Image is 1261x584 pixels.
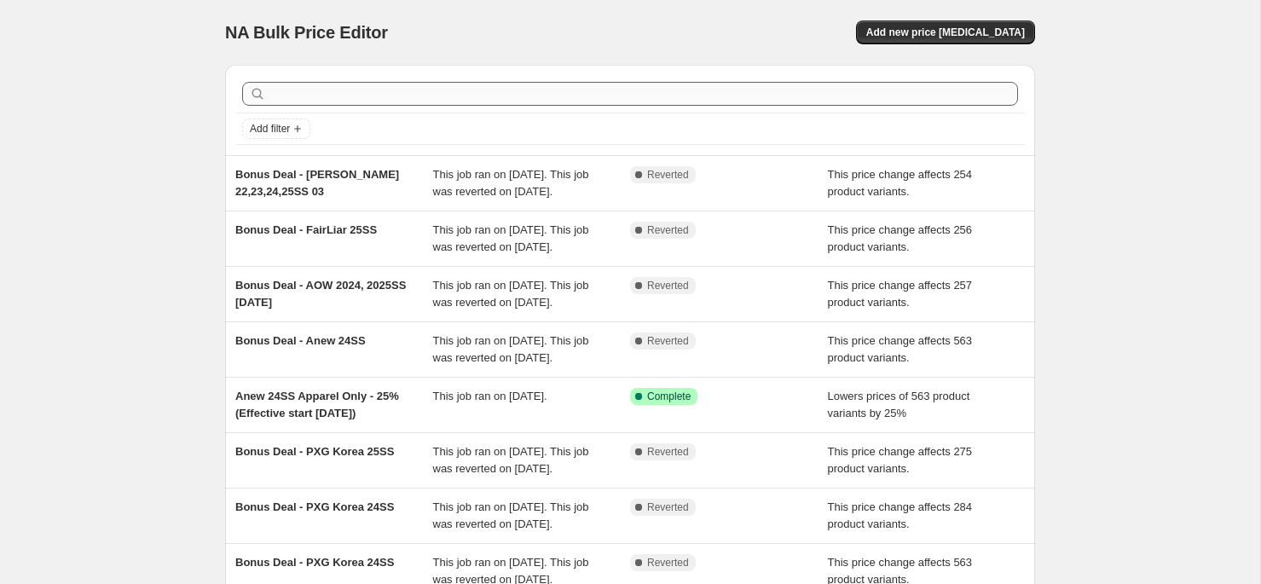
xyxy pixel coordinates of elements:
span: Bonus Deal - PXG Korea 24SS [235,500,394,513]
span: Complete [647,390,691,403]
span: Bonus Deal - Anew 24SS [235,334,366,347]
span: Lowers prices of 563 product variants by 25% [828,390,970,419]
span: This job ran on [DATE]. [433,390,547,402]
span: This job ran on [DATE]. This job was reverted on [DATE]. [433,500,589,530]
span: Bonus Deal - PXG Korea 25SS [235,445,394,458]
span: Anew 24SS Apparel Only - 25% (Effective start [DATE]) [235,390,399,419]
span: Reverted [647,556,689,570]
span: Bonus Deal - AOW 2024, 2025SS [DATE] [235,279,406,309]
span: Reverted [647,334,689,348]
span: This job ran on [DATE]. This job was reverted on [DATE]. [433,334,589,364]
span: Bonus Deal - PXG Korea 24SS [235,556,394,569]
span: Reverted [647,279,689,292]
span: This price change affects 254 product variants. [828,168,973,198]
span: Add filter [250,122,290,136]
span: This price change affects 563 product variants. [828,334,973,364]
button: Add filter [242,119,310,139]
span: This job ran on [DATE]. This job was reverted on [DATE]. [433,168,589,198]
span: This job ran on [DATE]. This job was reverted on [DATE]. [433,445,589,475]
span: This price change affects 256 product variants. [828,223,973,253]
span: Reverted [647,223,689,237]
span: This price change affects 257 product variants. [828,279,973,309]
span: This job ran on [DATE]. This job was reverted on [DATE]. [433,223,589,253]
span: This job ran on [DATE]. This job was reverted on [DATE]. [433,279,589,309]
span: NA Bulk Price Editor [225,23,388,42]
span: Reverted [647,445,689,459]
button: Add new price [MEDICAL_DATA] [856,20,1035,44]
span: Reverted [647,168,689,182]
span: This price change affects 284 product variants. [828,500,973,530]
span: Bonus Deal - [PERSON_NAME] 22,23,24,25SS 03 [235,168,399,198]
span: Add new price [MEDICAL_DATA] [866,26,1025,39]
span: This price change affects 275 product variants. [828,445,973,475]
span: Bonus Deal - FairLiar 25SS [235,223,377,236]
span: Reverted [647,500,689,514]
